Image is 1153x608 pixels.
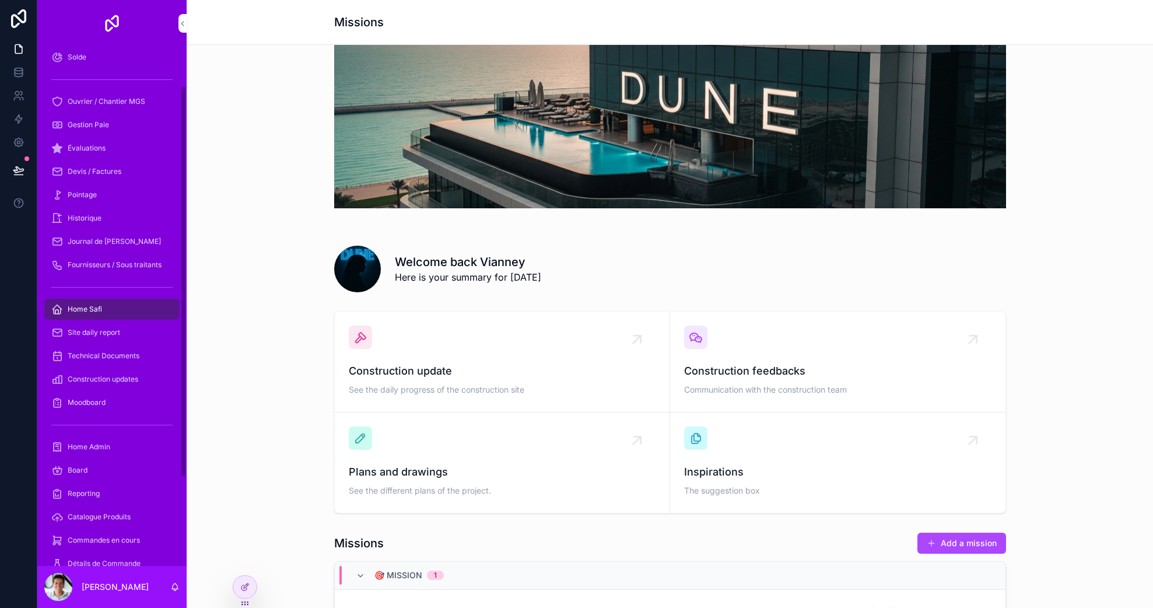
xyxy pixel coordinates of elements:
span: See the different plans of the project. [349,485,656,497]
span: Détails de Commande [68,559,141,568]
span: Communication with the construction team [684,384,991,396]
span: Ouvrier / Chantier MGS [68,97,145,106]
a: Journal de [PERSON_NAME] [44,231,180,252]
span: Site daily report [68,328,120,337]
span: Construction updates [68,375,138,384]
a: Construction updates [44,369,180,390]
span: Devis / Factures [68,167,121,176]
a: Moodboard [44,392,180,413]
span: Construction update [349,363,656,379]
span: Évaluations [68,144,106,153]
a: Pointage [44,184,180,205]
h1: Missions [334,14,384,30]
a: Évaluations [44,138,180,159]
a: Home Admin [44,436,180,457]
a: Reporting [44,483,180,504]
span: Gestion Paie [68,120,109,130]
span: Fournisseurs / Sous traitants [68,260,162,270]
span: See the daily progress of the construction site [349,384,656,396]
a: Ouvrier / Chantier MGS [44,91,180,112]
span: Plans and drawings [349,464,656,480]
a: Construction feedbacksCommunication with the construction team [670,312,1005,413]
a: Board [44,460,180,481]
img: 35321-01da72edde-a7d7-4845-8b83-67539b2c081b-copie.webp [334,27,1006,208]
span: Board [68,466,87,475]
span: Moodboard [68,398,106,407]
span: Journal de [PERSON_NAME] [68,237,161,246]
a: InspirationsThe suggestion box [670,413,1005,513]
a: Construction updateSee the daily progress of the construction site [335,312,670,413]
div: 1 [434,571,437,580]
button: Add a mission [917,533,1006,554]
a: Plans and drawingsSee the different plans of the project. [335,413,670,513]
span: The suggestion box [684,485,991,497]
a: Site daily report [44,322,180,343]
span: Construction feedbacks [684,363,991,379]
span: Inspirations [684,464,991,480]
a: Home Safi [44,299,180,320]
span: Pointage [68,190,97,200]
span: Solde [68,53,86,62]
a: Solde [44,47,180,68]
img: App logo [103,14,121,33]
span: 🎯 Mission [374,569,422,581]
span: Home Admin [68,442,110,452]
a: Commandes en cours [44,530,180,551]
h1: Missions [334,535,384,551]
a: Catalogue Produits [44,506,180,527]
a: Détails de Commande [44,553,180,574]
span: Here is your summary for [DATE] [395,270,541,284]
a: Devis / Factures [44,161,180,182]
span: Reporting [68,489,100,498]
p: [PERSON_NAME] [82,581,149,593]
a: Gestion Paie [44,114,180,135]
span: Home Safi [68,305,102,314]
span: Commandes en cours [68,536,140,545]
a: Historique [44,208,180,229]
h1: Welcome back Vianney [395,254,541,270]
div: scrollable content [37,47,187,566]
span: Historique [68,214,101,223]
span: Technical Documents [68,351,139,361]
a: Technical Documents [44,345,180,366]
a: Fournisseurs / Sous traitants [44,254,180,275]
span: Catalogue Produits [68,512,131,522]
